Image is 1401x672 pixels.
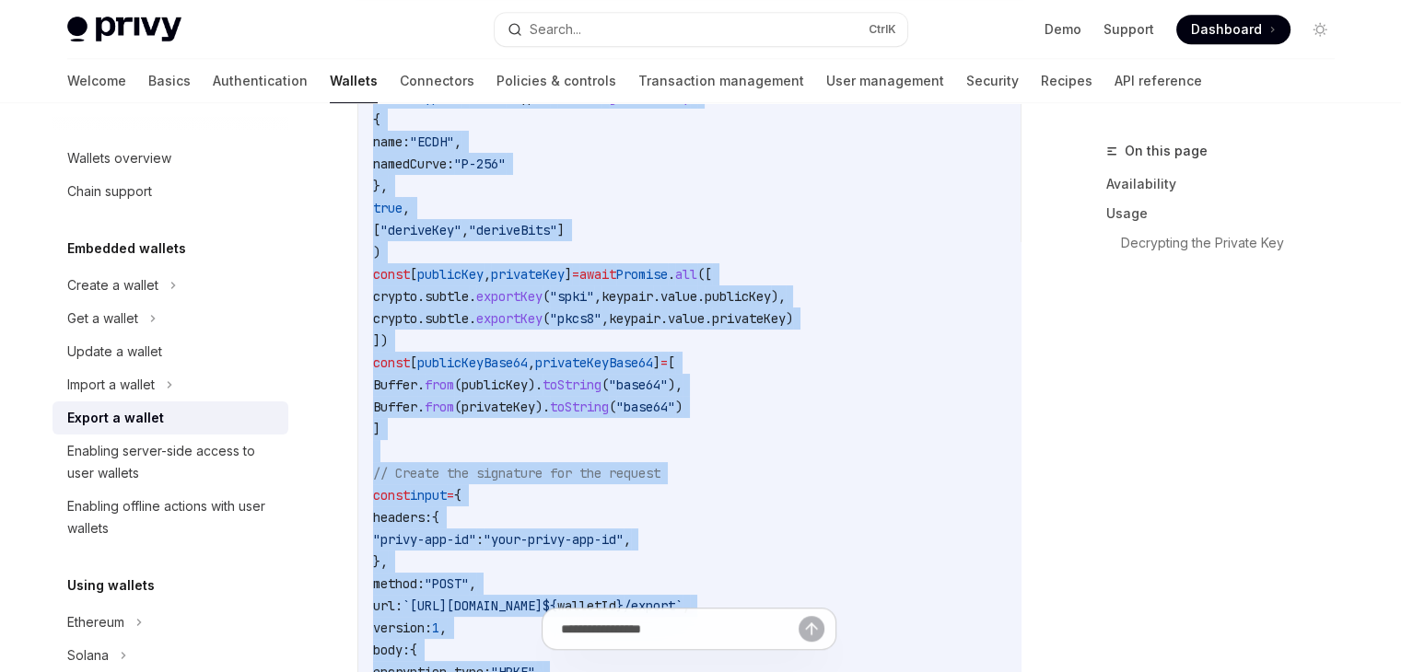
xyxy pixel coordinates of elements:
[476,288,543,305] span: exportKey
[616,597,624,614] span: }
[638,59,804,103] a: Transaction management
[799,616,824,642] button: Send message
[53,434,288,490] a: Enabling server-side access to user wallets
[373,111,380,128] span: {
[461,399,535,415] span: privateKey
[425,377,454,393] span: from
[668,266,675,283] span: .
[67,180,152,203] div: Chain support
[410,266,417,283] span: [
[476,310,543,327] span: exportKey
[1176,15,1290,44] a: Dashboard
[543,288,550,305] span: (
[373,288,417,305] span: crypto
[53,142,288,175] a: Wallets overview
[705,310,712,327] span: .
[417,310,425,327] span: .
[373,531,476,548] span: "privy-app-id"
[373,200,403,216] span: true
[469,288,476,305] span: .
[624,597,683,614] span: /export`
[454,487,461,504] span: {
[826,59,944,103] a: User management
[543,597,557,614] span: ${
[373,354,410,371] span: const
[660,288,697,305] span: value
[373,332,388,349] span: ])
[675,399,683,415] span: )
[53,401,288,434] a: Export a wallet
[1115,59,1202,103] a: API reference
[373,487,410,504] span: const
[373,465,660,481] span: // Create the signature for the request
[67,440,277,484] div: Enabling server-side access to user wallets
[579,266,616,283] span: await
[67,274,158,296] div: Create a wallet
[1103,20,1154,39] a: Support
[609,399,616,415] span: (
[594,288,601,305] span: ,
[705,288,771,305] span: publicKey
[668,310,705,327] span: value
[1045,20,1081,39] a: Demo
[609,310,660,327] span: keypair
[67,59,126,103] a: Welcome
[495,13,907,46] button: Search...CtrlK
[425,288,469,305] span: subtle
[67,374,155,396] div: Import a wallet
[432,509,439,526] span: {
[469,89,506,106] span: await
[550,399,609,415] span: toString
[869,22,896,37] span: Ctrl K
[461,89,469,106] span: =
[461,222,469,238] span: ,
[528,377,543,393] span: ).
[771,288,786,305] span: ),
[528,354,535,371] span: ,
[601,288,653,305] span: keypair
[373,421,380,437] span: ]
[557,222,565,238] span: ]
[550,89,557,106] span: .
[410,133,454,150] span: "ECDH"
[496,59,616,103] a: Policies & controls
[373,553,388,570] span: },
[67,307,138,330] div: Get a wallet
[565,266,572,283] span: ]
[447,487,454,504] span: =
[213,59,308,103] a: Authentication
[557,89,601,106] span: subtle
[616,266,668,283] span: Promise
[1041,59,1092,103] a: Recipes
[535,399,550,415] span: ).
[67,147,171,169] div: Wallets overview
[373,133,410,150] span: name:
[403,200,410,216] span: ,
[543,310,550,327] span: (
[417,399,425,415] span: .
[410,89,461,106] span: keypair
[543,377,601,393] span: toString
[572,266,579,283] span: =
[425,310,469,327] span: subtle
[454,133,461,150] span: ,
[609,377,668,393] span: "base64"
[550,288,594,305] span: "spki"
[601,310,609,327] span: ,
[67,407,164,429] div: Export a wallet
[624,531,631,548] span: ,
[148,59,191,103] a: Basics
[1106,199,1349,228] a: Usage
[683,597,690,614] span: ,
[668,354,675,371] span: [
[417,377,425,393] span: .
[660,310,668,327] span: .
[67,644,109,666] div: Solana
[373,89,410,106] span: const
[491,266,565,283] span: privateKey
[53,335,288,368] a: Update a wallet
[506,89,550,106] span: crypto
[67,574,155,597] h5: Using wallets
[417,354,528,371] span: publicKeyBase64
[330,59,378,103] a: Wallets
